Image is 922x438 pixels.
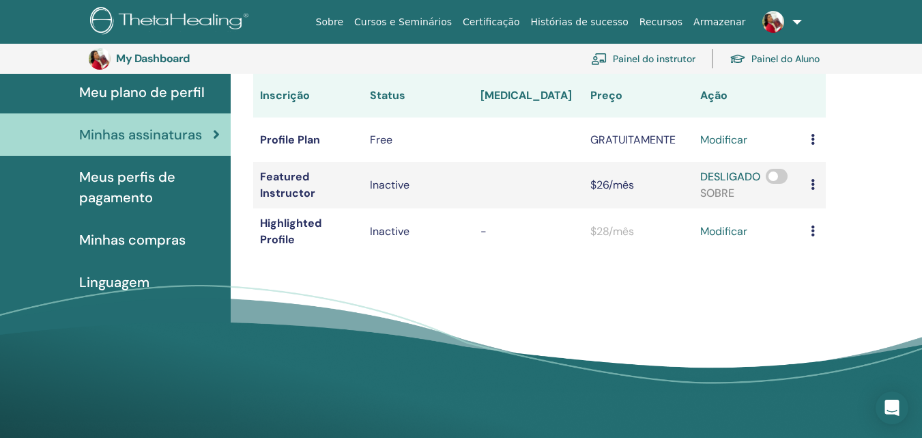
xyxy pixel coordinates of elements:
[253,118,363,162] td: Profile Plan
[89,48,111,70] img: default.jpg
[79,230,186,250] span: Minhas compras
[591,53,607,65] img: chalkboard-teacher.svg
[370,177,466,193] div: Inactive
[700,223,747,240] a: modificar
[116,52,253,65] h3: My Dashboard
[762,11,784,33] img: default.jpg
[590,133,676,147] span: GRATUITAMENTE
[700,132,747,148] a: modificar
[79,124,202,145] span: Minhas assinaturas
[253,74,363,118] th: Inscrição
[79,272,149,292] span: Linguagem
[370,132,466,148] div: Free
[79,167,220,208] span: Meus perfis de pagamento
[634,10,688,35] a: Recursos
[688,10,751,35] a: Armazenar
[700,169,760,184] span: DESLIGADO
[693,74,803,118] th: Ação
[90,7,253,38] img: logo.png
[590,178,634,192] span: $26/mês
[474,74,584,118] th: [MEDICAL_DATA]
[363,74,473,118] th: Status
[730,53,746,65] img: graduation-cap.svg
[311,10,349,35] a: Sobre
[253,208,363,255] td: Highlighted Profile
[700,186,734,200] span: SOBRE
[457,10,525,35] a: Certificação
[370,223,466,240] p: Inactive
[876,392,908,424] div: Open Intercom Messenger
[253,162,363,208] td: Featured Instructor
[730,44,820,74] a: Painel do Aluno
[79,82,205,102] span: Meu plano de perfil
[584,74,693,118] th: Preço
[349,10,457,35] a: Cursos e Seminários
[590,224,634,238] span: $28/mês
[480,224,487,238] span: -
[591,44,695,74] a: Painel do instrutor
[525,10,634,35] a: Histórias de sucesso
